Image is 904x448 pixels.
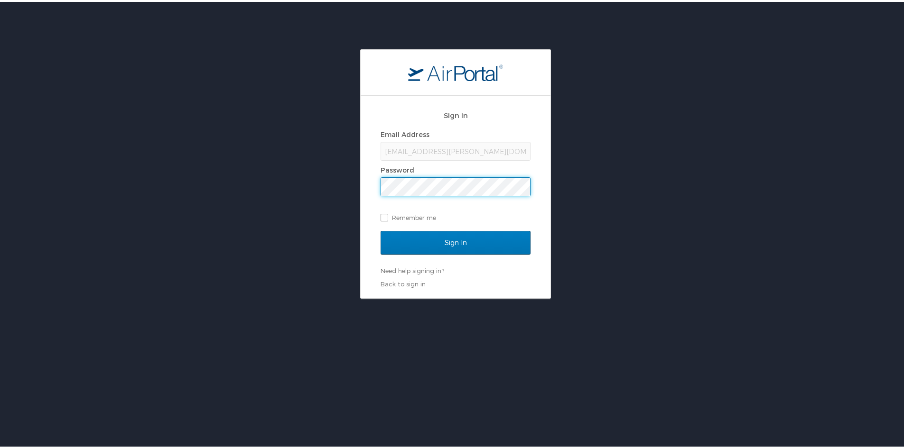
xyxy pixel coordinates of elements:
a: Back to sign in [381,278,426,286]
input: Sign In [381,229,531,253]
img: logo [408,62,503,79]
label: Password [381,164,414,172]
a: Need help signing in? [381,265,444,273]
label: Remember me [381,209,531,223]
label: Email Address [381,128,429,137]
h2: Sign In [381,108,531,119]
